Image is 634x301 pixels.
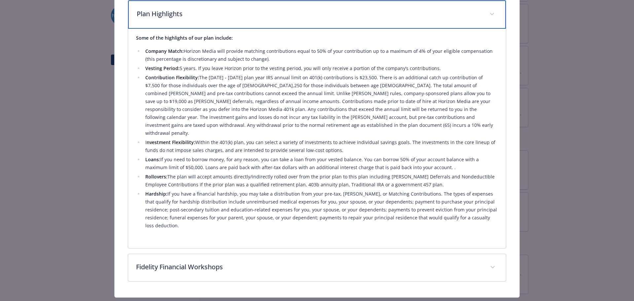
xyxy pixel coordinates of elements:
strong: Vesting Period: [145,65,180,71]
strong: Hardship: [145,191,167,197]
li: If you have a financial hardship, you may take a distribution from your pre-tax, [PERSON_NAME], o... [143,190,498,230]
p: Fidelity Financial Workshops [136,262,482,272]
li: 5 years. If you leave Horizon prior to the vesting period, you will only receive a portion of the... [143,64,498,72]
p: Plan Highlights [137,9,482,19]
li: If you need to borrow money, for any reason, you can take a loan from your vested balance. You ca... [143,156,498,171]
strong: Loans: [145,156,160,163]
div: Plan Highlights [128,29,506,248]
strong: nvestment Flexibility: [147,139,195,145]
strong: Contribution Flexibility: [145,74,199,81]
div: Plan Highlights [128,0,506,29]
li: I Within the 401(k) plan, you can select a variety of investments to achieve individual savings g... [143,138,498,154]
li: The [DATE] - [DATE] plan year IRS annual limit on 401(k) contributions is $23,500. There is an ad... [143,74,498,137]
strong: Company Match: [145,48,184,54]
strong: Some of the highlights of our plan include: [136,35,233,41]
div: Fidelity Financial Workshops [128,254,506,281]
li: The plan will accept amounts directly/indirectly rolled over from the prior plan to this plan inc... [143,173,498,189]
strong: Rollovers: [145,173,167,180]
li: Horizon Media will provide matching contributions equal to 50% of your contribution up to a maxim... [143,47,498,63]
